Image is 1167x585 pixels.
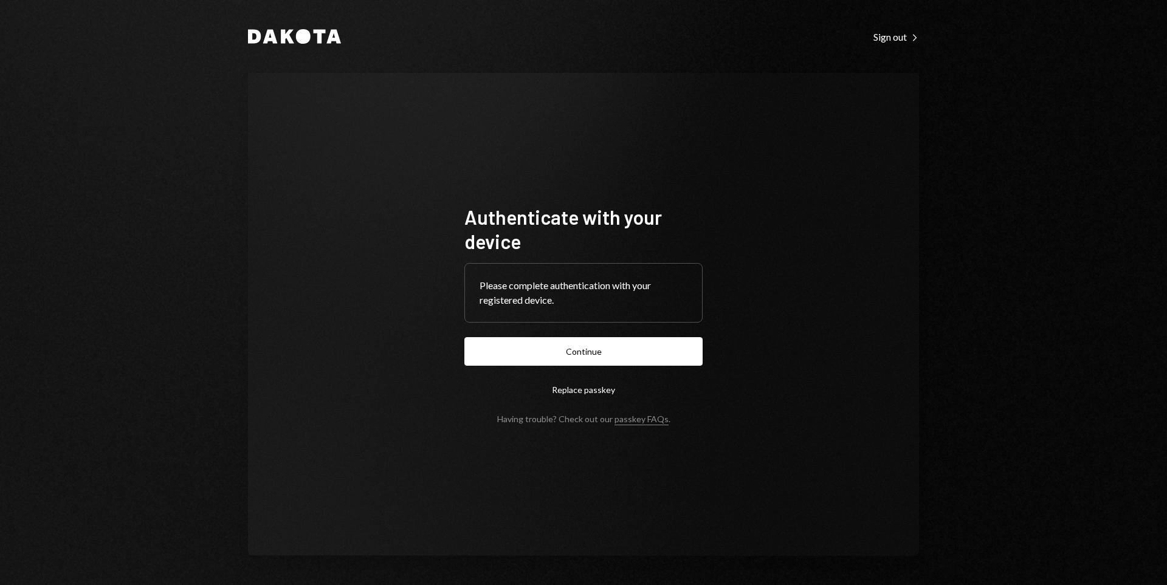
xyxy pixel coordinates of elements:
[464,375,703,404] button: Replace passkey
[480,278,687,307] div: Please complete authentication with your registered device.
[873,30,919,43] a: Sign out
[497,414,670,424] div: Having trouble? Check out our .
[464,337,703,366] button: Continue
[873,31,919,43] div: Sign out
[464,205,703,253] h1: Authenticate with your device
[614,414,669,425] a: passkey FAQs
